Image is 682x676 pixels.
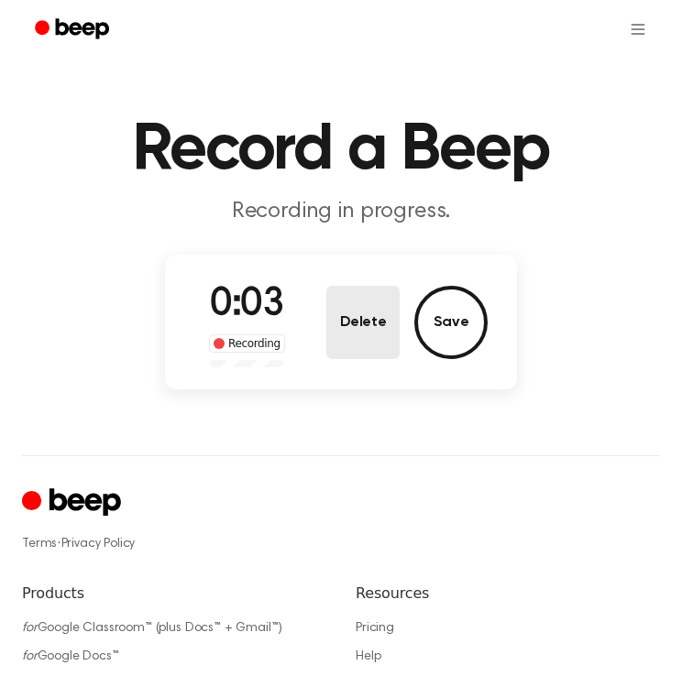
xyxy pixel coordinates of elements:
[22,117,660,183] h1: Record a Beep
[22,622,38,635] i: for
[616,7,660,51] button: Open menu
[22,538,57,551] a: Terms
[326,286,400,359] button: Delete Audio Record
[356,583,660,605] h6: Resources
[356,650,380,663] a: Help
[22,535,660,553] div: ·
[22,583,326,605] h6: Products
[356,622,394,635] a: Pricing
[22,485,126,521] a: Cruip
[22,622,282,635] a: forGoogle Classroom™ (plus Docs™ + Gmail™)
[22,12,126,48] a: Beep
[209,334,285,353] div: Recording
[22,650,119,663] a: forGoogle Docs™
[22,198,660,225] p: Recording in progress.
[61,538,136,551] a: Privacy Policy
[210,286,283,324] span: 0:03
[22,650,38,663] i: for
[414,286,488,359] button: Save Audio Record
